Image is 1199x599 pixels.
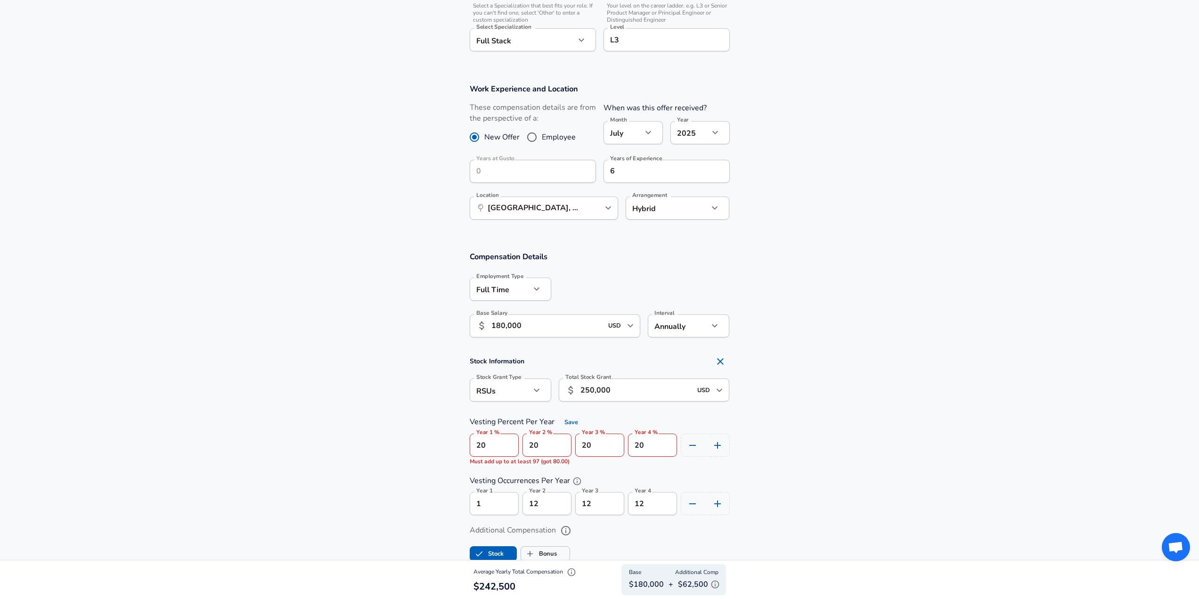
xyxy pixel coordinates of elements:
input: USD [605,319,624,333]
label: Year [677,117,689,123]
input: L3 [608,33,726,47]
input: 0 [470,160,575,183]
input: 12 [522,492,571,515]
div: Full Time [470,278,530,301]
label: Base Salary [476,310,507,316]
input: 33 [575,434,624,457]
input: 100,000 [491,314,603,337]
span: Stock [470,545,488,563]
input: 7 [604,160,709,183]
label: When was this offer received? [604,103,707,113]
input: 100,000 [580,378,692,402]
div: Full Stack [470,28,575,51]
button: Add Year [706,434,729,456]
span: Additional Comp [675,568,718,577]
button: Add Year [706,492,729,515]
label: Years of Experience [610,156,662,161]
p: $62,500 [678,577,722,591]
label: Year 1 % [476,429,500,435]
h6: Vesting Occurrences Per Year [470,474,730,488]
label: Arrangement [632,192,667,198]
button: Save [556,415,587,430]
label: Stock Grant Type [476,374,522,380]
button: Open [713,384,726,397]
label: Year 2 % [529,429,553,435]
span: Employee [542,131,576,143]
span: New Offer [484,131,520,143]
button: Explain Additional Compensation [708,577,722,591]
label: Year 3 [582,488,598,493]
p: + [669,579,673,590]
span: Base [629,568,641,577]
span: Your level on the career ladder. e.g. L3 or Senior Product Manager or Principal Engineer or Disti... [604,2,730,24]
button: BonusBonus [521,546,570,561]
label: Total Stock Grant [565,374,612,380]
button: help [558,523,574,539]
div: RSUs [470,378,530,402]
h3: Work Experience and Location [470,83,730,94]
input: 12 [575,492,624,515]
div: 2025 [670,121,709,144]
label: Year 1 [476,488,493,493]
label: Month [610,117,627,123]
button: Open [602,201,615,214]
label: Interval [654,310,675,316]
button: Remove Section [711,352,730,371]
div: Annually [648,314,709,337]
button: StockStock [470,546,517,561]
label: Stock [470,545,504,563]
button: Remove Year [681,492,705,515]
label: Additional Compensation [470,523,730,539]
label: Employment Type [476,273,524,279]
label: Year 2 [529,488,546,493]
input: 33 [470,434,519,457]
input: USD [694,383,713,397]
div: Open chat [1162,533,1190,561]
button: Remove Year [681,434,705,456]
div: July [604,121,642,144]
label: These compensation details are from the perspective of a: [470,102,596,124]
button: help [570,474,584,488]
span: Average Yearly Total Compensation [473,568,579,575]
p: $180,000 [629,579,664,590]
input: 12 [470,492,519,515]
h3: Compensation Details [470,251,730,262]
input: 12 [628,492,677,515]
div: Hybrid [626,197,695,220]
label: Bonus [521,545,557,563]
label: Level [610,24,624,30]
input: 33 [522,434,571,457]
label: Years at Gusto [476,156,514,161]
span: Select a Specialization that best fits your role. If you can't find one, select 'Other' to enter ... [470,2,596,24]
h4: Stock Information [470,352,730,371]
input: 33 [628,434,677,457]
span: Bonus [521,545,539,563]
h6: Vesting Percent Per Year [470,415,730,430]
button: Explain Total Compensation [564,565,579,579]
label: Location [476,192,498,198]
label: Select Specialization [476,24,531,30]
label: Year 3 % [582,429,605,435]
button: Open [624,319,637,332]
label: Year 4 % [635,429,658,435]
label: Year 4 [635,488,651,493]
span: Must add up to at least 97 (got 80.00) [470,458,570,465]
